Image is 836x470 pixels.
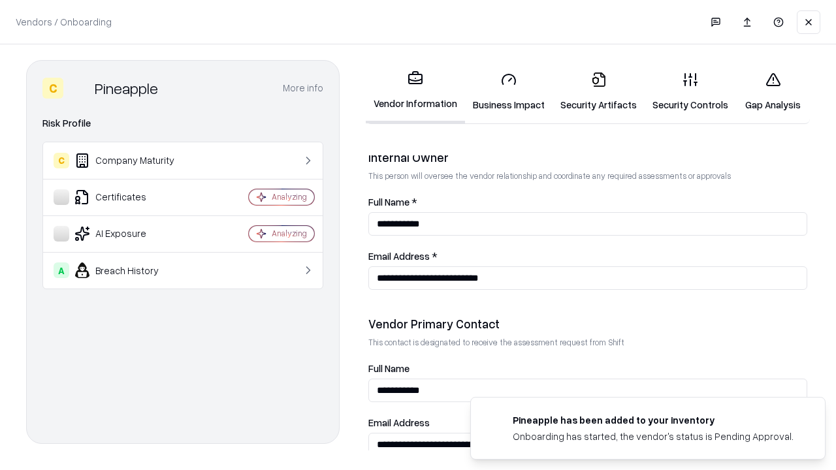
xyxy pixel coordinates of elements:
a: Security Artifacts [553,61,645,122]
div: Internal Owner [368,149,807,165]
a: Gap Analysis [736,61,810,122]
div: Breach History [54,262,210,278]
label: Email Address [368,418,807,428]
label: Email Address * [368,251,807,261]
div: Pineapple has been added to your inventory [513,413,794,427]
img: Pineapple [69,78,89,99]
div: A [54,262,69,278]
div: Certificates [54,189,210,205]
p: This person will oversee the vendor relationship and coordinate any required assessments or appro... [368,170,807,181]
div: Analyzing [272,228,307,239]
div: C [42,78,63,99]
div: C [54,153,69,168]
button: More info [283,76,323,100]
label: Full Name * [368,197,807,207]
div: Risk Profile [42,116,323,131]
label: Full Name [368,364,807,373]
img: pineappleenergy.com [487,413,502,429]
p: This contact is designated to receive the assessment request from Shift [368,337,807,348]
div: Onboarding has started, the vendor's status is Pending Approval. [513,430,794,443]
div: Pineapple [95,78,158,99]
p: Vendors / Onboarding [16,15,112,29]
div: Analyzing [272,191,307,202]
div: AI Exposure [54,226,210,242]
a: Business Impact [465,61,553,122]
div: Vendor Primary Contact [368,316,807,332]
a: Security Controls [645,61,736,122]
a: Vendor Information [366,60,465,123]
div: Company Maturity [54,153,210,168]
